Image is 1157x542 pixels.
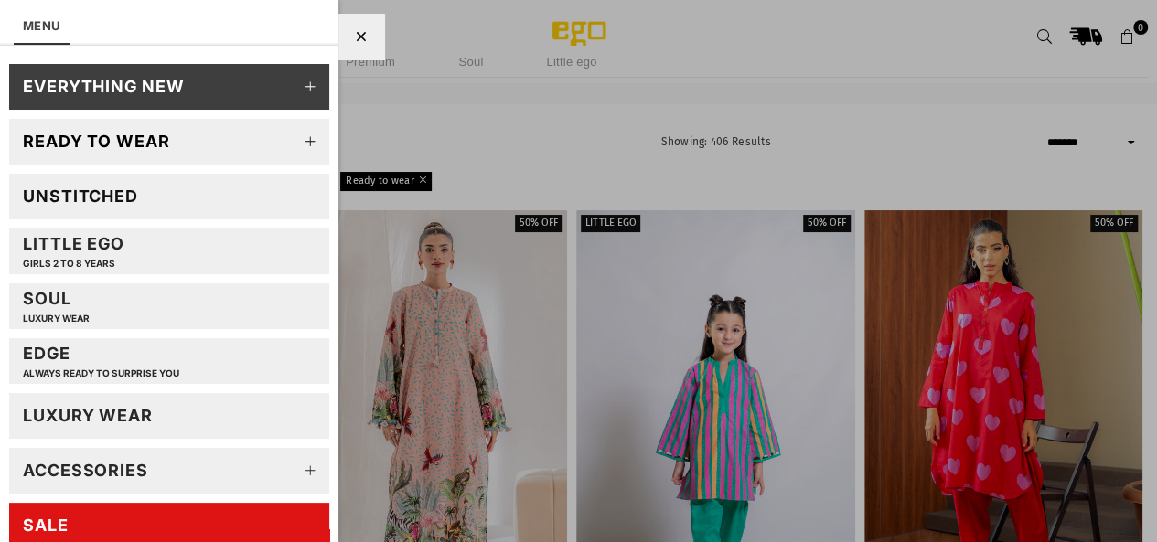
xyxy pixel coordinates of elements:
[23,258,124,270] p: GIRLS 2 TO 8 YEARS
[23,515,69,536] div: SALE
[23,186,138,207] div: Unstitched
[23,288,90,324] div: Soul
[338,14,384,59] div: Close Menu
[9,64,329,110] a: EVERYTHING NEW
[9,338,329,384] a: EDGEAlways ready to surprise you
[23,233,124,269] div: Little EGO
[9,119,329,165] a: Ready to wear
[23,313,90,324] p: LUXURY WEAR
[23,343,179,378] div: EDGE
[23,460,148,481] div: Accessories
[9,448,329,494] a: Accessories
[23,405,153,426] div: LUXURY WEAR
[9,283,329,329] a: SoulLUXURY WEAR
[23,131,170,152] div: Ready to wear
[23,18,60,33] a: MENU
[9,393,329,439] a: LUXURY WEAR
[23,367,179,379] p: Always ready to surprise you
[9,174,329,219] a: Unstitched
[23,76,185,97] div: EVERYTHING NEW
[9,228,329,274] a: Little EGOGIRLS 2 TO 8 YEARS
